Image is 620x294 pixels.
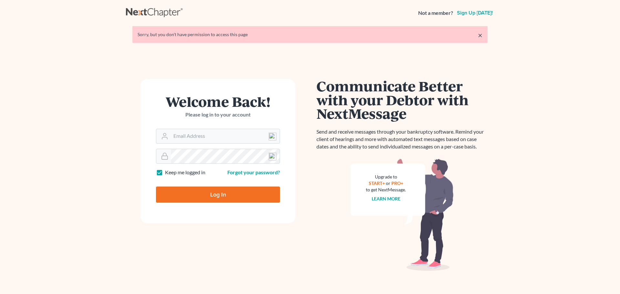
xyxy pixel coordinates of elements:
img: npw-badge-icon-locked.svg [269,133,276,140]
h1: Communicate Better with your Debtor with NextMessage [316,79,488,120]
label: Keep me logged in [165,169,205,176]
span: or [386,180,390,186]
h1: Welcome Back! [156,95,280,108]
div: Sorry, but you don't have permission to access this page [138,31,482,38]
strong: Not a member? [418,9,453,17]
p: Send and receive messages through your bankruptcy software. Remind your client of hearings and mo... [316,128,488,150]
a: Learn more [372,196,400,201]
img: npw-badge-icon-locked.svg [269,153,276,160]
a: PRO+ [391,180,403,186]
a: START+ [369,180,385,186]
img: nextmessage_bg-59042aed3d76b12b5cd301f8e5b87938c9018125f34e5fa2b7a6b67550977c72.svg [350,158,454,271]
a: Forgot your password? [227,169,280,175]
a: × [478,31,482,39]
a: Sign up [DATE]! [456,10,494,15]
input: Email Address [171,129,280,143]
div: to get NextMessage. [366,187,406,193]
div: Upgrade to [366,174,406,180]
p: Please log in to your account [156,111,280,118]
input: Log In [156,187,280,203]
